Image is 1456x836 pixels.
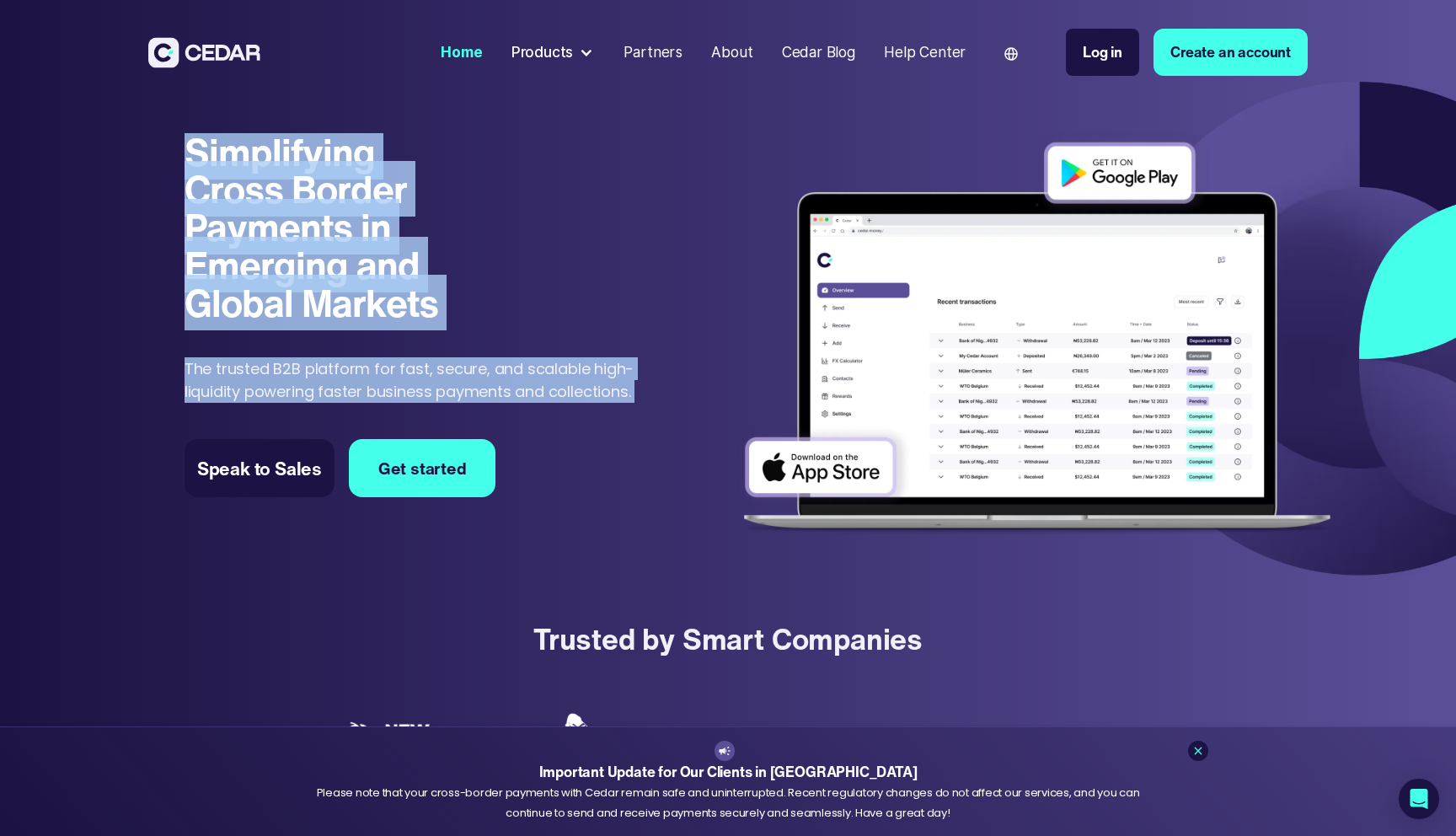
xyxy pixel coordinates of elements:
div: Partners [624,41,682,63]
div: Home [441,41,482,63]
div: Open Intercom Messenger [1399,779,1439,819]
a: Cedar Blog [774,33,862,72]
div: Products [511,41,574,63]
a: Log in [1066,29,1139,76]
img: New Marine logo [344,721,470,755]
a: Partners [617,33,690,72]
a: Speak to Sales [185,439,335,497]
a: Home [434,33,490,72]
div: Log in [1083,41,1122,63]
div: Products [504,35,602,71]
a: Create an account [1154,29,1308,76]
img: Dashboard of transactions [731,131,1344,549]
div: Help Center [884,41,966,63]
a: Get started [349,439,495,497]
a: About [704,33,760,72]
img: Adebisi Foods logo [558,712,684,764]
a: Help Center [877,33,973,72]
img: world icon [1004,47,1018,61]
div: Cedar Blog [782,41,855,63]
h1: Simplifying Cross Border Payments in Emerging and Global Markets [185,133,468,322]
p: The trusted B2B platform for fast, secure, and scalable high-liquidity powering faster business p... [185,357,658,403]
div: About [711,41,752,63]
